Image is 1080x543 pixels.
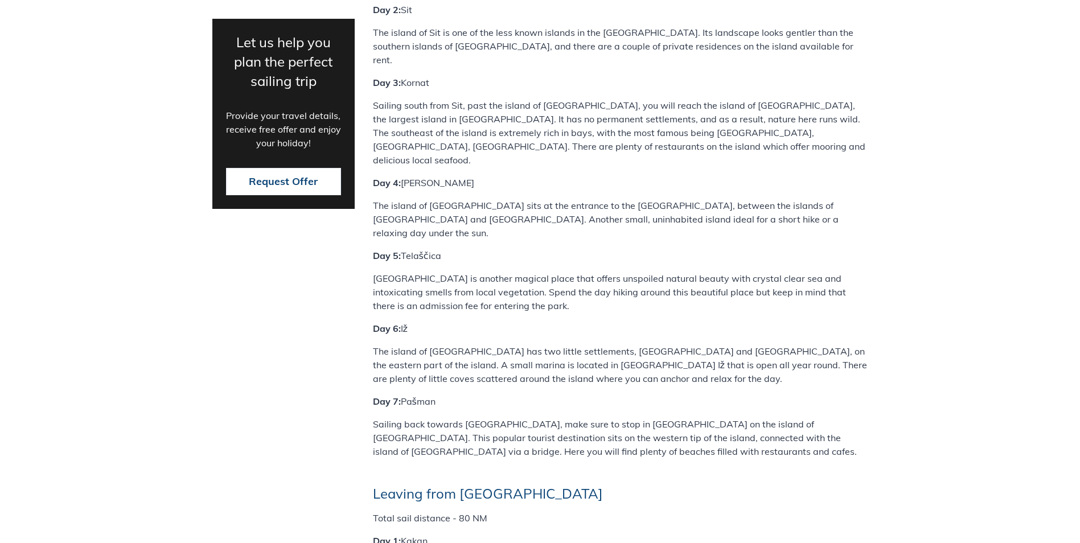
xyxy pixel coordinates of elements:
strong: Day 5: [373,250,401,261]
strong: Day 3: [373,77,401,88]
p: Telaščica [373,249,868,262]
p: Kornat [373,76,868,89]
p: Sit [373,3,868,17]
p: Provide your travel details, receive free offer and enjoy your holiday! [226,108,341,149]
button: Request Offer [226,167,341,195]
p: [PERSON_NAME] [373,176,868,190]
strong: Day 6: [373,323,401,334]
h3: Leaving from [GEOGRAPHIC_DATA] [373,486,868,502]
p: Total sail distance - 80 NM [373,511,868,525]
strong: Day 2: [373,4,401,15]
p: Let us help you plan the perfect sailing trip [226,32,341,90]
p: The island of Sit is one of the less known islands in the [GEOGRAPHIC_DATA]. Its landscape looks ... [373,26,868,67]
p: Sailing back towards [GEOGRAPHIC_DATA], make sure to stop in [GEOGRAPHIC_DATA] on the island of [... [373,417,868,458]
p: [GEOGRAPHIC_DATA] is another magical place that offers unspoiled natural beauty with crystal clea... [373,271,868,312]
p: Pašman [373,394,868,408]
strong: Day 7: [373,396,401,407]
p: The island of [GEOGRAPHIC_DATA] has two little settlements, [GEOGRAPHIC_DATA] and [GEOGRAPHIC_DAT... [373,344,868,385]
p: Iž [373,322,868,335]
p: The island of [GEOGRAPHIC_DATA] sits at the entrance to the [GEOGRAPHIC_DATA], between the island... [373,199,868,240]
strong: Day 4: [373,177,401,188]
p: Sailing south from Sit, past the island of [GEOGRAPHIC_DATA], you will reach the island of [GEOGR... [373,98,868,167]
